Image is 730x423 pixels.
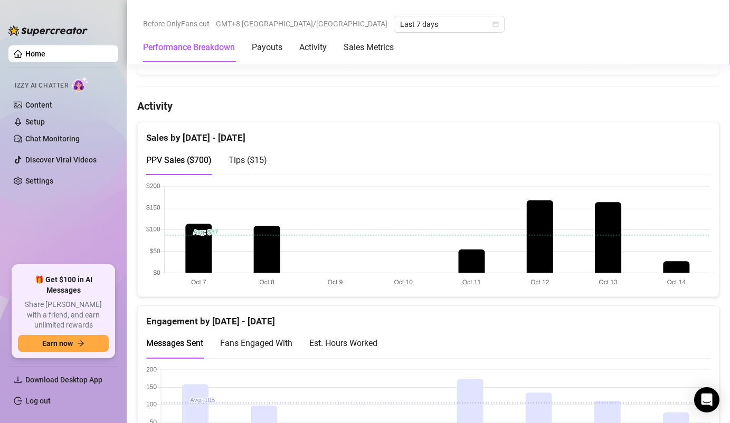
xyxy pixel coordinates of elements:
a: Discover Viral Videos [25,156,97,164]
span: Download Desktop App [25,376,102,384]
span: Last 7 days [400,16,498,32]
a: Content [25,101,52,109]
span: Tips ( $15 ) [229,155,267,165]
span: 🎁 Get $100 in AI Messages [18,275,109,295]
div: Engagement by [DATE] - [DATE] [146,306,710,329]
span: arrow-right [77,340,84,347]
div: Sales by [DATE] - [DATE] [146,122,710,145]
span: Izzy AI Chatter [15,81,68,91]
h4: Activity [137,99,719,113]
a: Chat Monitoring [25,134,80,143]
div: Performance Breakdown [143,41,235,54]
span: download [14,376,22,384]
img: AI Chatter [72,76,89,92]
span: Share [PERSON_NAME] with a friend, and earn unlimited rewards [18,300,109,331]
a: Settings [25,177,53,185]
a: Home [25,50,45,58]
span: Fans Engaged With [220,338,292,348]
span: PPV Sales ( $700 ) [146,155,212,165]
div: Open Intercom Messenger [694,387,719,412]
img: logo-BBDzfeDw.svg [8,25,88,36]
span: Before OnlyFans cut [143,16,210,32]
a: Log out [25,397,51,405]
div: Est. Hours Worked [309,337,377,350]
div: Payouts [252,41,282,54]
span: Messages Sent [146,338,203,348]
span: calendar [492,21,499,27]
button: Earn nowarrow-right [18,335,109,352]
span: Earn now [42,339,73,348]
a: Setup [25,118,45,126]
span: GMT+8 [GEOGRAPHIC_DATA]/[GEOGRAPHIC_DATA] [216,16,387,32]
div: Activity [299,41,327,54]
div: Sales Metrics [344,41,394,54]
